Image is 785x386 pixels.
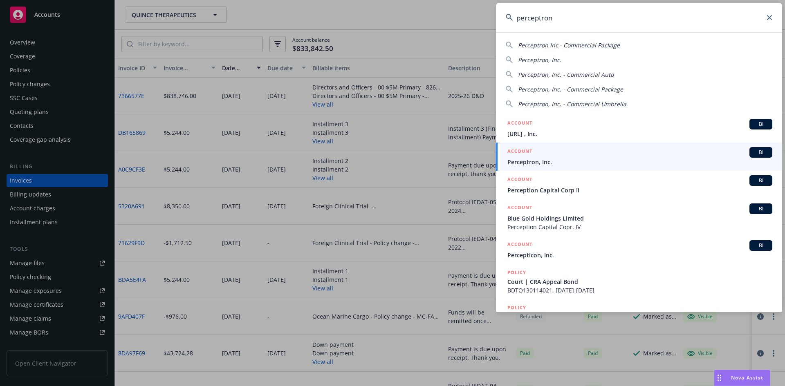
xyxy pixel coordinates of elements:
[753,177,769,184] span: BI
[753,149,769,156] span: BI
[496,199,782,236] a: ACCOUNTBIBlue Gold Holdings LimitedPerception Capital Copr. IV
[507,286,772,295] span: BDTO130114021, [DATE]-[DATE]
[518,100,626,108] span: Perceptron, Inc. - Commercial Umbrella
[518,41,620,49] span: Perceptron Inc - Commercial Package
[714,370,770,386] button: Nova Assist
[507,175,532,185] h5: ACCOUNT
[507,303,526,312] h5: POLICY
[496,236,782,264] a: ACCOUNTBIPercepticon, Inc.
[496,114,782,143] a: ACCOUNTBI[URL] , Inc.
[518,71,614,78] span: Perceptron, Inc. - Commercial Auto
[518,56,561,64] span: Perceptron, Inc.
[507,203,532,213] h5: ACCOUNT
[753,205,769,212] span: BI
[507,158,772,166] span: Perceptron, Inc.
[507,277,772,286] span: Court | CRA Appeal Bond
[507,268,526,277] h5: POLICY
[496,264,782,299] a: POLICYCourt | CRA Appeal BondBDTO130114021, [DATE]-[DATE]
[507,223,772,231] span: Perception Capital Copr. IV
[714,370,724,386] div: Drag to move
[507,129,772,138] span: [URL] , Inc.
[507,214,772,223] span: Blue Gold Holdings Limited
[507,147,532,157] h5: ACCOUNT
[507,240,532,250] h5: ACCOUNT
[507,251,772,259] span: Percepticon, Inc.
[496,3,782,32] input: Search...
[496,143,782,171] a: ACCOUNTBIPerceptron, Inc.
[496,171,782,199] a: ACCOUNTBIPerception Capital Corp II
[731,374,763,381] span: Nova Assist
[507,119,532,129] h5: ACCOUNT
[753,120,769,128] span: BI
[518,85,623,93] span: Perceptron, Inc. - Commercial Package
[507,186,772,194] span: Perception Capital Corp II
[753,242,769,249] span: BI
[496,299,782,334] a: POLICY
